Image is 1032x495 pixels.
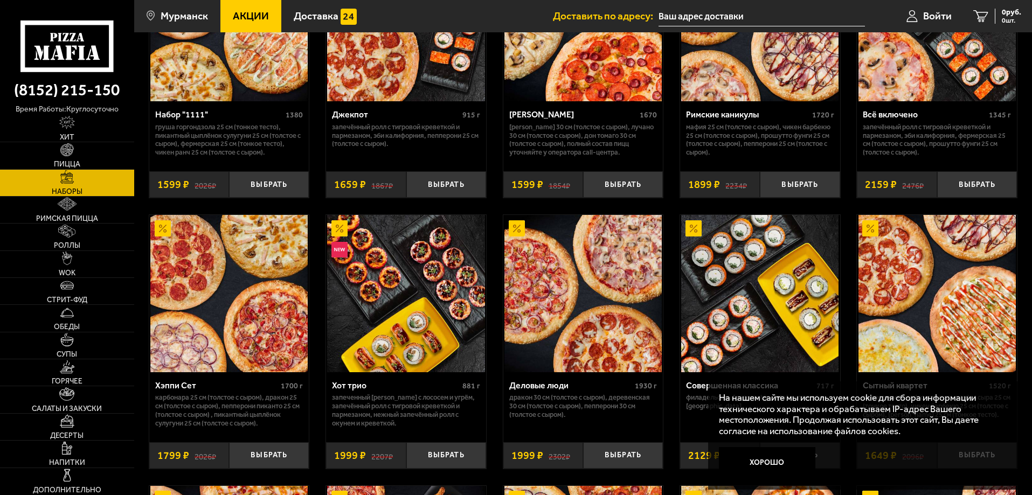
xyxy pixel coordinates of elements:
[195,450,216,461] s: 2026 ₽
[857,215,1017,372] a: АкционныйСытный квартет
[858,215,1016,372] img: Сытный квартет
[553,11,659,21] span: Доставить по адресу:
[406,171,486,198] button: Выбрать
[511,450,543,461] span: 1999 ₽
[60,134,74,141] span: Хит
[509,220,525,236] img: Акционный
[54,242,80,249] span: Роллы
[49,459,85,466] span: Напитки
[371,179,393,190] s: 1867 ₽
[157,179,189,190] span: 1599 ₽
[155,123,303,157] p: Груша горгондзола 25 см (тонкое тесто), Пикантный цыплёнок сулугуни 25 см (толстое с сыром), Ферм...
[659,6,865,26] input: Ваш адрес доставки
[812,110,834,120] span: 1720 г
[725,179,747,190] s: 2234 ₽
[59,269,75,277] span: WOK
[150,215,308,372] img: Хэппи Сет
[281,381,303,391] span: 1700 г
[902,179,924,190] s: 2476 ₽
[331,220,348,236] img: Акционный
[863,380,986,391] div: Сытный квартет
[688,179,720,190] span: 1899 ₽
[688,450,720,461] span: 2129 ₽
[327,215,484,372] img: Хот трио
[50,432,84,440] span: Десерты
[686,380,814,391] div: Совершенная классика
[155,393,303,428] p: Карбонара 25 см (толстое с сыром), Дракон 25 см (толстое с сыром), Пепперони Пиканто 25 см (толст...
[47,296,87,304] span: Стрит-фуд
[334,450,366,461] span: 1999 ₽
[32,405,102,413] span: Салаты и закуски
[331,242,348,258] img: Новинка
[334,179,366,190] span: 1659 ₽
[686,393,834,410] p: Филадельфия, [GEOGRAPHIC_DATA] в угре, Эби [GEOGRAPHIC_DATA].
[332,380,460,391] div: Хот трио
[52,378,82,385] span: Горячее
[332,393,480,428] p: Запеченный [PERSON_NAME] с лососем и угрём, Запечённый ролл с тигровой креветкой и пармезаном, Не...
[332,123,480,149] p: Запечённый ролл с тигровой креветкой и пармезаном, Эби Калифорния, Пепперони 25 см (толстое с сыр...
[1002,17,1021,24] span: 0 шт.
[326,215,486,372] a: АкционныйНовинкаХот трио
[865,179,897,190] span: 2159 ₽
[862,220,878,236] img: Акционный
[549,179,570,190] s: 1854 ₽
[57,351,77,358] span: Супы
[155,220,171,236] img: Акционный
[509,380,633,391] div: Деловые люди
[509,393,657,419] p: Дракон 30 см (толстое с сыром), Деревенская 30 см (толстое с сыром), Пепперони 30 см (толстое с с...
[863,109,986,120] div: Всё включено
[937,171,1017,198] button: Выбрать
[640,110,657,120] span: 1670
[371,450,393,461] s: 2207 ₽
[583,171,663,198] button: Выбрать
[719,447,816,479] button: Хорошо
[509,123,657,157] p: [PERSON_NAME] 30 см (толстое с сыром), Лучано 30 см (толстое с сыром), Дон Томаго 30 см (толстое ...
[157,450,189,461] span: 1799 ₽
[681,215,839,372] img: Совершенная классика
[229,442,309,469] button: Выбрать
[33,486,101,494] span: Дополнительно
[923,11,952,21] span: Войти
[54,323,80,331] span: Обеды
[635,381,657,391] span: 1930 г
[229,171,309,198] button: Выбрать
[332,109,460,120] div: Джекпот
[685,220,702,236] img: Акционный
[155,380,279,391] div: Хэппи Сет
[509,109,638,120] div: [PERSON_NAME]
[233,11,269,21] span: Акции
[504,215,662,372] img: Деловые люди
[462,381,480,391] span: 881 г
[686,123,834,157] p: Мафия 25 см (толстое с сыром), Чикен Барбекю 25 см (толстое с сыром), Прошутто Фунги 25 см (толст...
[680,215,840,372] a: АкционныйСовершенная классика
[1002,9,1021,16] span: 0 руб.
[341,9,357,25] img: 15daf4d41897b9f0e9f617042186c801.svg
[195,179,216,190] s: 2026 ₽
[583,442,663,469] button: Выбрать
[989,110,1011,120] span: 1345 г
[760,171,840,198] button: Выбрать
[54,161,80,168] span: Пицца
[686,109,809,120] div: Римские каникулы
[155,109,283,120] div: Набор "1111"
[511,179,543,190] span: 1599 ₽
[36,215,98,222] span: Римская пицца
[503,215,663,372] a: АкционныйДеловые люди
[462,110,480,120] span: 915 г
[149,215,309,372] a: АкционныйХэппи Сет
[161,11,208,21] span: Мурманск
[406,442,486,469] button: Выбрать
[719,392,1001,437] p: На нашем сайте мы используем cookie для сбора информации технического характера и обрабатываем IP...
[286,110,303,120] span: 1380
[52,188,82,196] span: Наборы
[549,450,570,461] s: 2302 ₽
[294,11,338,21] span: Доставка
[863,123,1011,157] p: Запечённый ролл с тигровой креветкой и пармезаном, Эби Калифорния, Фермерская 25 см (толстое с сы...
